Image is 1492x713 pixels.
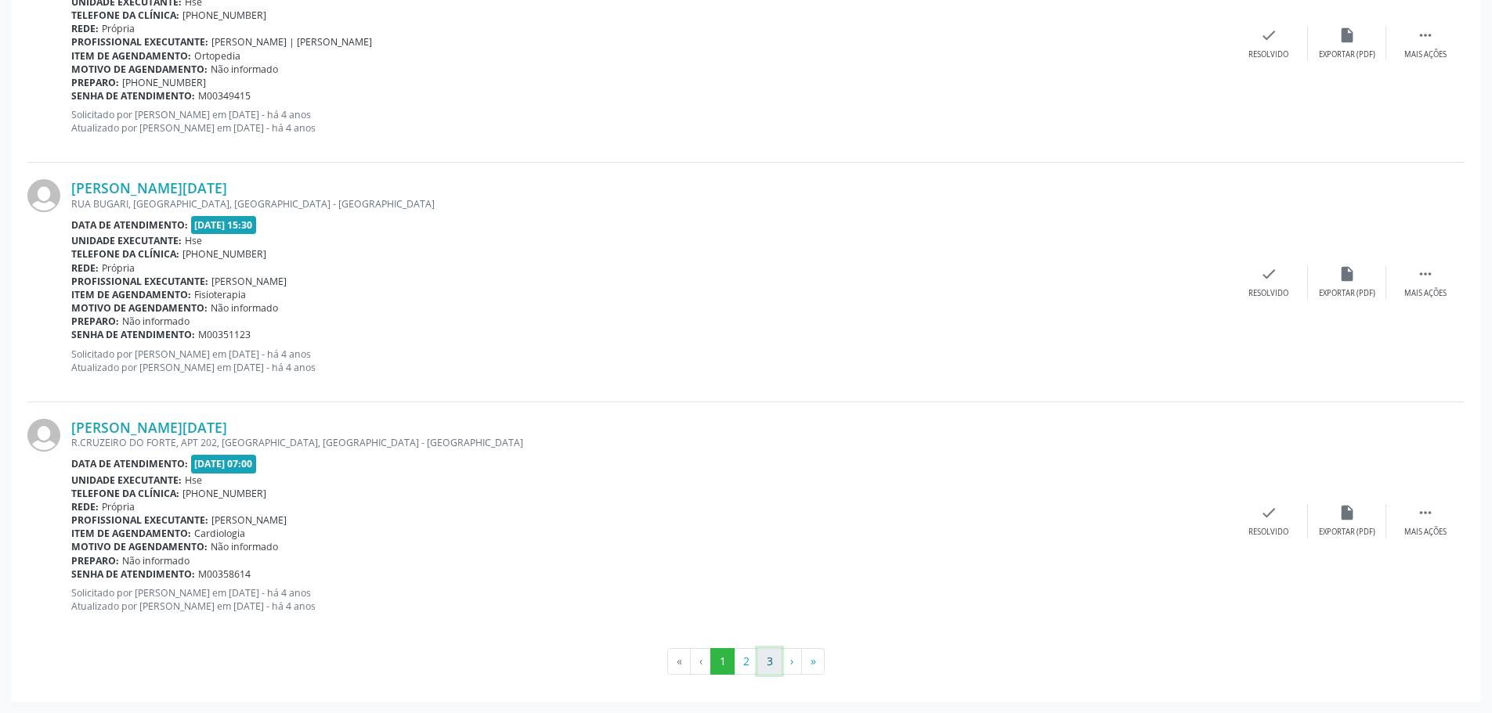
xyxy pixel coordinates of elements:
[191,455,257,473] span: [DATE] 07:00
[71,457,188,470] b: Data de atendimento:
[211,63,278,76] span: Não informado
[1319,288,1375,299] div: Exportar (PDF)
[71,436,1230,449] div: R.CRUZEIRO DO FORTE, APT 202, [GEOGRAPHIC_DATA], [GEOGRAPHIC_DATA] - [GEOGRAPHIC_DATA]
[71,328,195,341] b: Senha de atendimento:
[182,9,266,22] span: [PHONE_NUMBER]
[71,275,208,288] b: Profissional executante:
[71,35,208,49] b: Profissional executante:
[71,261,99,275] b: Rede:
[71,347,1230,374] p: Solicitado por [PERSON_NAME] em [DATE] - há 4 anos Atualizado por [PERSON_NAME] em [DATE] - há 4 ...
[801,648,825,675] button: Go to last page
[1248,49,1288,60] div: Resolvido
[1248,288,1288,299] div: Resolvido
[191,216,257,234] span: [DATE] 15:30
[1417,265,1434,283] i: 
[757,648,782,675] button: Go to page 3
[71,487,179,500] b: Telefone da clínica:
[122,315,190,328] span: Não informado
[198,89,251,103] span: M00349415
[211,35,372,49] span: [PERSON_NAME] | [PERSON_NAME]
[194,49,240,63] span: Ortopedia
[185,474,202,487] span: Hse
[1260,504,1277,521] i: check
[71,234,182,247] b: Unidade executante:
[27,179,60,212] img: img
[211,301,278,315] span: Não informado
[1319,49,1375,60] div: Exportar (PDF)
[71,76,119,89] b: Preparo:
[102,261,135,275] span: Própria
[71,474,182,487] b: Unidade executante:
[1404,527,1447,538] div: Mais ações
[1338,504,1356,521] i: insert_drive_file
[122,76,206,89] span: [PHONE_NUMBER]
[71,49,191,63] b: Item de agendamento:
[71,218,188,232] b: Data de atendimento:
[27,648,1465,675] ul: Pagination
[1260,265,1277,283] i: check
[185,234,202,247] span: Hse
[71,108,1230,135] p: Solicitado por [PERSON_NAME] em [DATE] - há 4 anos Atualizado por [PERSON_NAME] em [DATE] - há 4 ...
[71,554,119,567] b: Preparo:
[71,179,227,196] a: [PERSON_NAME][DATE]
[71,288,191,301] b: Item de agendamento:
[182,487,266,500] span: [PHONE_NUMBER]
[71,301,208,315] b: Motivo de agendamento:
[71,315,119,328] b: Preparo:
[71,247,179,261] b: Telefone da clínica:
[71,527,191,540] b: Item de agendamento:
[710,648,735,675] button: Go to page 1
[102,500,135,513] span: Própria
[182,247,266,261] span: [PHONE_NUMBER]
[122,554,190,567] span: Não informado
[211,540,278,553] span: Não informado
[1319,527,1375,538] div: Exportar (PDF)
[1260,27,1277,44] i: check
[211,275,287,288] span: [PERSON_NAME]
[71,9,179,22] b: Telefone da clínica:
[1248,527,1288,538] div: Resolvido
[71,63,208,76] b: Motivo de agendamento:
[71,586,1230,613] p: Solicitado por [PERSON_NAME] em [DATE] - há 4 anos Atualizado por [PERSON_NAME] em [DATE] - há 4 ...
[198,328,251,341] span: M00351123
[102,22,135,35] span: Própria
[71,89,195,103] b: Senha de atendimento:
[71,22,99,35] b: Rede:
[71,513,208,527] b: Profissional executante:
[27,419,60,452] img: img
[71,540,208,553] b: Motivo de agendamento:
[1404,49,1447,60] div: Mais ações
[1417,27,1434,44] i: 
[194,527,245,540] span: Cardiologia
[211,513,287,527] span: [PERSON_NAME]
[194,288,246,301] span: Fisioterapia
[71,197,1230,211] div: RUA BUGARI, [GEOGRAPHIC_DATA], [GEOGRAPHIC_DATA] - [GEOGRAPHIC_DATA]
[71,419,227,436] a: [PERSON_NAME][DATE]
[1338,265,1356,283] i: insert_drive_file
[1417,504,1434,521] i: 
[71,567,195,581] b: Senha de atendimento:
[71,500,99,513] b: Rede:
[734,648,758,675] button: Go to page 2
[1404,288,1447,299] div: Mais ações
[1338,27,1356,44] i: insert_drive_file
[781,648,802,675] button: Go to next page
[198,567,251,581] span: M00358614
